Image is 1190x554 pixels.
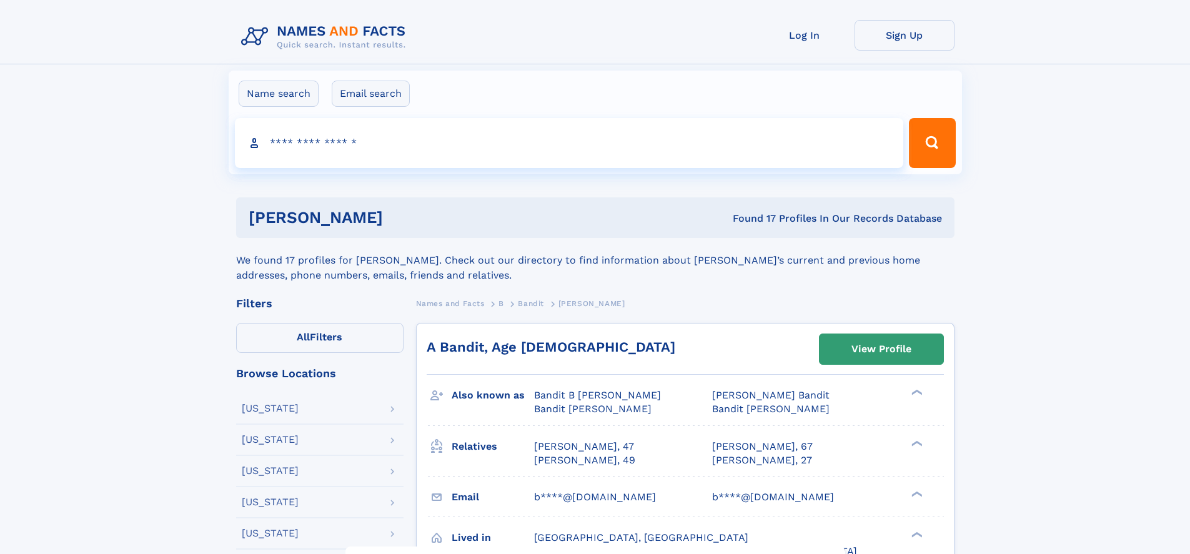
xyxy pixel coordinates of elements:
[712,440,813,453] a: [PERSON_NAME], 67
[534,403,652,415] span: Bandit [PERSON_NAME]
[242,435,299,445] div: [US_STATE]
[236,323,404,353] label: Filters
[908,530,923,538] div: ❯
[242,528,299,538] div: [US_STATE]
[908,388,923,397] div: ❯
[908,490,923,498] div: ❯
[416,295,485,311] a: Names and Facts
[242,466,299,476] div: [US_STATE]
[518,295,544,311] a: Bandit
[855,20,954,51] a: Sign Up
[712,403,830,415] span: Bandit [PERSON_NAME]
[558,212,942,225] div: Found 17 Profiles In Our Records Database
[297,331,310,343] span: All
[452,487,534,508] h3: Email
[332,81,410,107] label: Email search
[242,403,299,413] div: [US_STATE]
[452,527,534,548] h3: Lived in
[249,210,558,225] h1: [PERSON_NAME]
[498,295,504,311] a: B
[534,440,634,453] a: [PERSON_NAME], 47
[851,335,911,364] div: View Profile
[236,20,416,54] img: Logo Names and Facts
[712,389,830,401] span: [PERSON_NAME] Bandit
[755,20,855,51] a: Log In
[908,439,923,447] div: ❯
[518,299,544,308] span: Bandit
[452,436,534,457] h3: Relatives
[235,118,904,168] input: search input
[239,81,319,107] label: Name search
[534,389,661,401] span: Bandit B [PERSON_NAME]
[498,299,504,308] span: B
[242,497,299,507] div: [US_STATE]
[236,368,404,379] div: Browse Locations
[236,238,954,283] div: We found 17 profiles for [PERSON_NAME]. Check out our directory to find information about [PERSON...
[427,339,675,355] a: A Bandit, Age [DEMOGRAPHIC_DATA]
[909,118,955,168] button: Search Button
[534,532,748,543] span: [GEOGRAPHIC_DATA], [GEOGRAPHIC_DATA]
[452,385,534,406] h3: Also known as
[236,298,404,309] div: Filters
[534,453,635,467] a: [PERSON_NAME], 49
[558,299,625,308] span: [PERSON_NAME]
[712,453,812,467] a: [PERSON_NAME], 27
[820,334,943,364] a: View Profile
